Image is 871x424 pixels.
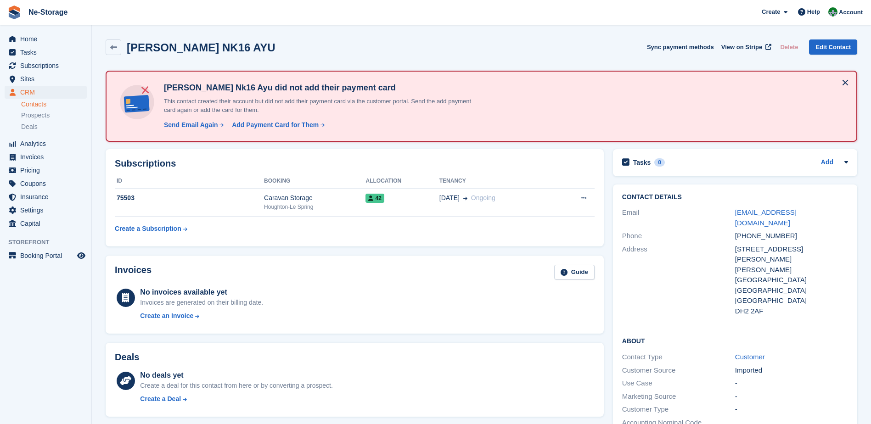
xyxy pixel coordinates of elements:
div: No deals yet [140,370,332,381]
a: Ne-Storage [25,5,71,20]
th: ID [115,174,264,189]
button: Delete [776,39,802,55]
div: Add Payment Card for Them [232,120,319,130]
a: menu [5,177,87,190]
span: Analytics [20,137,75,150]
a: Prospects [21,111,87,120]
span: [DATE] [439,193,460,203]
a: menu [5,46,87,59]
h4: [PERSON_NAME] Nk16 Ayu did not add their payment card [160,83,482,93]
div: Create an Invoice [140,311,193,321]
a: menu [5,33,87,45]
a: Guide [554,265,595,280]
div: - [735,391,848,402]
a: menu [5,164,87,177]
div: - [735,378,848,389]
h2: Subscriptions [115,158,595,169]
div: Use Case [622,378,735,389]
div: 0 [654,158,665,167]
a: Create a Deal [140,394,332,404]
a: Add Payment Card for Them [228,120,326,130]
span: 42 [365,194,384,203]
h2: Deals [115,352,139,363]
img: no-card-linked-e7822e413c904bf8b177c4d89f31251c4716f9871600ec3ca5bfc59e148c83f4.svg [118,83,157,122]
div: 75503 [115,193,264,203]
div: [GEOGRAPHIC_DATA] [735,296,848,306]
p: This contact created their account but did not add their payment card via the customer portal. Se... [160,97,482,115]
a: Preview store [76,250,87,261]
span: Account [839,8,863,17]
div: Caravan Storage [264,193,365,203]
span: Capital [20,217,75,230]
div: [STREET_ADDRESS][PERSON_NAME] [735,244,848,265]
div: Create a Deal [140,394,181,404]
button: Sync payment methods [647,39,714,55]
span: Settings [20,204,75,217]
th: Allocation [365,174,439,189]
span: Sites [20,73,75,85]
h2: Tasks [633,158,651,167]
span: CRM [20,86,75,99]
div: Email [622,207,735,228]
a: Deals [21,122,87,132]
a: menu [5,204,87,217]
div: Imported [735,365,848,376]
span: Booking Portal [20,249,75,262]
div: Phone [622,231,735,241]
div: Create a Subscription [115,224,181,234]
span: View on Stripe [721,43,762,52]
a: menu [5,59,87,72]
a: Edit Contact [809,39,857,55]
span: Invoices [20,151,75,163]
div: Marketing Source [622,391,735,402]
span: Pricing [20,164,75,177]
a: Customer [735,353,765,361]
div: [PERSON_NAME][GEOGRAPHIC_DATA] [735,265,848,285]
a: menu [5,249,87,262]
div: Create a deal for this contact from here or by converting a prospect. [140,381,332,391]
span: Help [807,7,820,17]
span: Subscriptions [20,59,75,72]
a: menu [5,190,87,203]
div: Customer Source [622,365,735,376]
div: [GEOGRAPHIC_DATA] [735,285,848,296]
span: Ongoing [471,194,495,201]
span: Storefront [8,238,91,247]
a: menu [5,86,87,99]
a: View on Stripe [718,39,773,55]
img: Charlotte Nesbitt [828,7,837,17]
a: menu [5,217,87,230]
span: Home [20,33,75,45]
div: Send Email Again [164,120,218,130]
div: [PHONE_NUMBER] [735,231,848,241]
th: Tenancy [439,174,555,189]
div: - [735,404,848,415]
a: [EMAIL_ADDRESS][DOMAIN_NAME] [735,208,797,227]
a: Create an Invoice [140,311,263,321]
div: No invoices available yet [140,287,263,298]
h2: [PERSON_NAME] NK16 AYU [127,41,275,54]
a: menu [5,151,87,163]
span: Tasks [20,46,75,59]
span: Prospects [21,111,50,120]
a: menu [5,73,87,85]
img: stora-icon-8386f47178a22dfd0bd8f6a31ec36ba5ce8667c1dd55bd0f319d3a0aa187defe.svg [7,6,21,19]
a: Contacts [21,100,87,109]
div: Address [622,244,735,317]
span: Create [762,7,780,17]
a: menu [5,137,87,150]
a: Add [821,157,833,168]
div: DH2 2AF [735,306,848,317]
div: Customer Type [622,404,735,415]
span: Deals [21,123,38,131]
th: Booking [264,174,365,189]
h2: Invoices [115,265,152,280]
div: Invoices are generated on their billing date. [140,298,263,307]
div: Contact Type [622,352,735,363]
h2: About [622,336,848,345]
div: Houghton-Le Spring [264,203,365,211]
a: Create a Subscription [115,220,187,237]
span: Coupons [20,177,75,190]
span: Insurance [20,190,75,203]
h2: Contact Details [622,194,848,201]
